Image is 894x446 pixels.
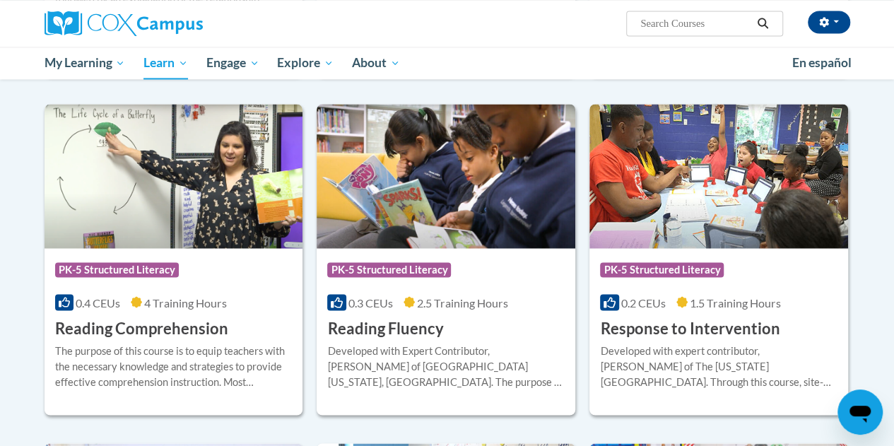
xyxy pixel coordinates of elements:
span: 0.2 CEUs [621,295,666,309]
h3: Reading Comprehension [55,317,228,339]
button: Account Settings [808,11,850,33]
span: PK-5 Structured Literacy [327,262,451,276]
img: Course Logo [317,104,575,248]
span: 0.3 CEUs [348,295,393,309]
a: En español [783,48,861,78]
a: Course LogoPK-5 Structured Literacy0.3 CEUs2.5 Training Hours Reading FluencyDeveloped with Exper... [317,104,575,415]
span: PK-5 Structured Literacy [55,262,179,276]
div: The purpose of this course is to equip teachers with the necessary knowledge and strategies to pr... [55,343,293,389]
h3: Reading Fluency [327,317,443,339]
span: Learn [143,54,188,71]
div: Main menu [34,47,861,79]
img: Course Logo [45,104,303,248]
span: En español [792,55,852,70]
a: Engage [197,47,269,79]
input: Search Courses [639,15,752,32]
span: 4 Training Hours [144,295,227,309]
img: Course Logo [589,104,848,248]
a: Cox Campus [45,11,299,36]
a: About [343,47,409,79]
span: 2.5 Training Hours [417,295,508,309]
span: Explore [277,54,334,71]
a: Course LogoPK-5 Structured Literacy0.2 CEUs1.5 Training Hours Response to InterventionDeveloped w... [589,104,848,415]
h3: Response to Intervention [600,317,780,339]
a: My Learning [35,47,135,79]
span: 1.5 Training Hours [690,295,781,309]
span: About [352,54,400,71]
button: Search [752,15,773,32]
div: Developed with expert contributor, [PERSON_NAME] of The [US_STATE][GEOGRAPHIC_DATA]. Through this... [600,343,837,389]
span: 0.4 CEUs [76,295,120,309]
iframe: Button to launch messaging window [837,389,883,435]
a: Learn [134,47,197,79]
a: Explore [268,47,343,79]
span: Engage [206,54,259,71]
span: PK-5 Structured Literacy [600,262,724,276]
div: Developed with Expert Contributor, [PERSON_NAME] of [GEOGRAPHIC_DATA][US_STATE], [GEOGRAPHIC_DATA... [327,343,565,389]
a: Course LogoPK-5 Structured Literacy0.4 CEUs4 Training Hours Reading ComprehensionThe purpose of t... [45,104,303,415]
span: My Learning [44,54,125,71]
img: Cox Campus [45,11,203,36]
